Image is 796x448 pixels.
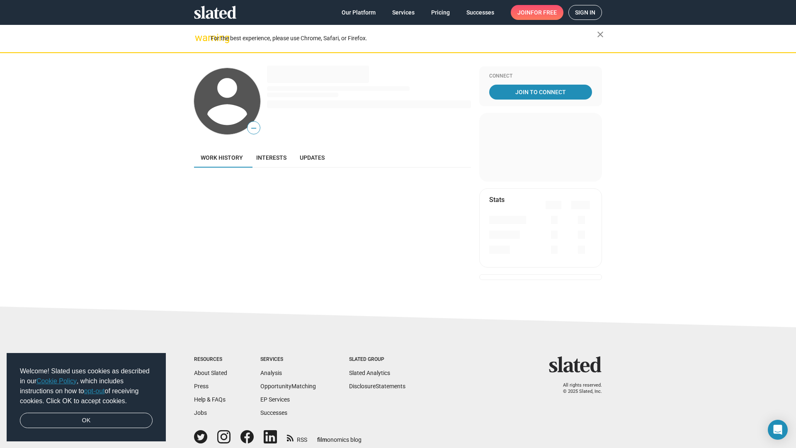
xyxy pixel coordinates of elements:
[466,5,494,20] span: Successes
[248,123,260,134] span: —
[392,5,415,20] span: Services
[595,29,605,39] mat-icon: close
[489,195,505,204] mat-card-title: Stats
[260,409,287,416] a: Successes
[342,5,376,20] span: Our Platform
[287,431,307,444] a: RSS
[460,5,501,20] a: Successes
[194,370,227,376] a: About Slated
[300,154,325,161] span: Updates
[554,382,602,394] p: All rights reserved. © 2025 Slated, Inc.
[211,33,597,44] div: For the best experience, please use Chrome, Safari, or Firefox.
[517,5,557,20] span: Join
[260,396,290,403] a: EP Services
[260,370,282,376] a: Analysis
[36,377,77,385] a: Cookie Policy
[349,370,390,376] a: Slated Analytics
[489,85,592,100] a: Join To Connect
[349,383,405,390] a: DisclosureStatements
[768,420,788,440] div: Open Intercom Messenger
[349,356,405,363] div: Slated Group
[489,73,592,80] div: Connect
[317,429,362,444] a: filmonomics blog
[260,356,316,363] div: Services
[20,366,153,406] span: Welcome! Slated uses cookies as described in our , which includes instructions on how to of recei...
[194,409,207,416] a: Jobs
[195,33,205,43] mat-icon: warning
[386,5,421,20] a: Services
[250,148,293,168] a: Interests
[260,383,316,390] a: OpportunityMatching
[425,5,456,20] a: Pricing
[568,5,602,20] a: Sign in
[84,387,105,394] a: opt-out
[194,148,250,168] a: Work history
[317,436,327,443] span: film
[194,383,209,390] a: Press
[256,154,286,161] span: Interests
[575,5,595,19] span: Sign in
[7,353,166,442] div: cookieconsent
[531,5,557,20] span: for free
[293,148,331,168] a: Updates
[335,5,382,20] a: Our Platform
[194,396,226,403] a: Help & FAQs
[431,5,450,20] span: Pricing
[201,154,243,161] span: Work history
[491,85,590,100] span: Join To Connect
[511,5,563,20] a: Joinfor free
[20,413,153,429] a: dismiss cookie message
[194,356,227,363] div: Resources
